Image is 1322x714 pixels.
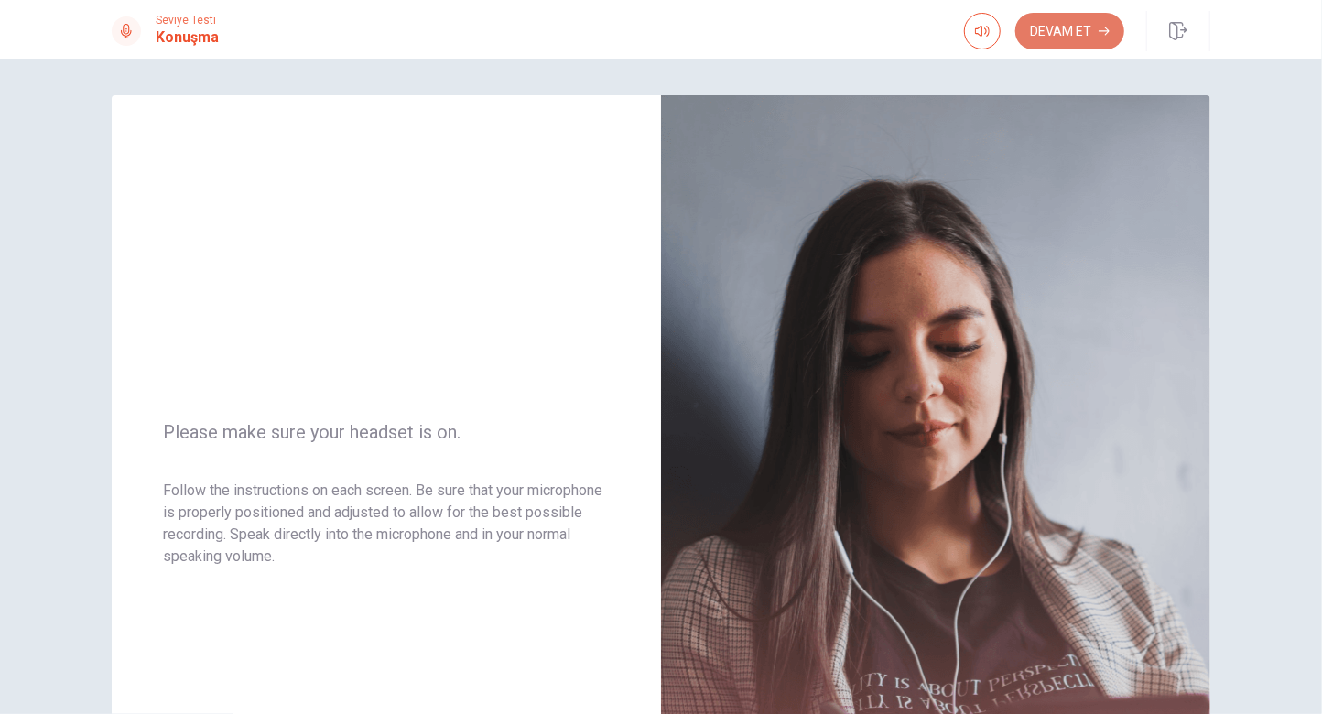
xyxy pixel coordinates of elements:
h1: Konuşma [156,27,219,49]
button: Devam Et [1015,13,1124,49]
span: Seviye Testi [156,14,219,27]
span: Please make sure your headset is on. [163,421,610,443]
p: Follow the instructions on each screen. Be sure that your microphone is properly positioned and a... [163,480,610,568]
